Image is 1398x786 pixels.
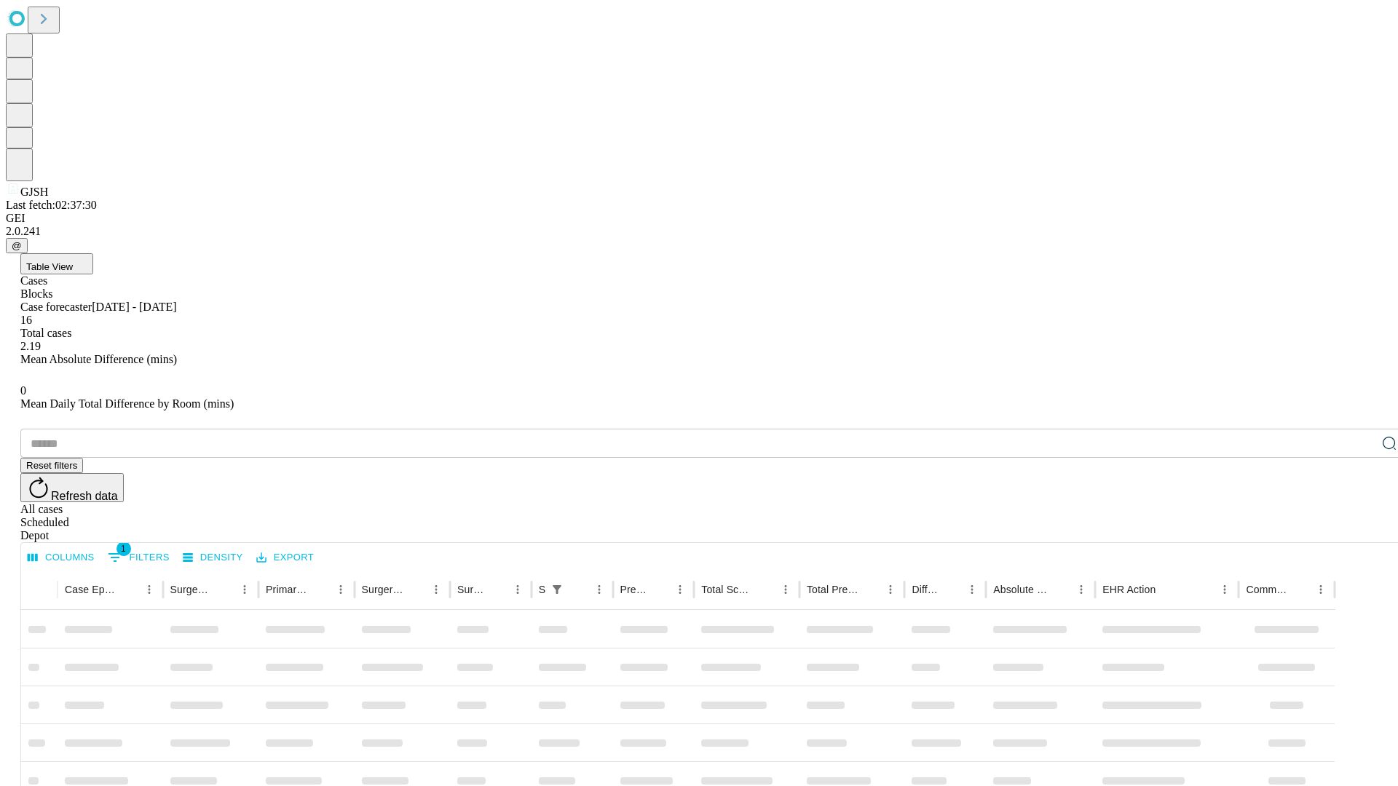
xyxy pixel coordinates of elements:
div: Surgery Date [457,584,486,595]
span: Mean Daily Total Difference by Room (mins) [20,397,234,410]
button: Reset filters [20,458,83,473]
button: Menu [670,579,690,600]
button: Menu [962,579,982,600]
button: Menu [139,579,159,600]
span: 1 [116,541,131,556]
div: Absolute Difference [993,584,1049,595]
button: Sort [1157,579,1177,600]
div: Difference [912,584,940,595]
button: Table View [20,253,93,274]
span: GJSH [20,186,48,198]
span: Case forecaster [20,301,92,313]
button: Density [179,547,247,569]
span: Refresh data [51,490,118,502]
button: Menu [331,579,351,600]
button: Sort [119,579,139,600]
button: Select columns [24,547,98,569]
button: Menu [234,579,255,600]
button: Menu [426,579,446,600]
div: Scheduled In Room Duration [539,584,545,595]
button: Menu [1071,579,1091,600]
button: Refresh data [20,473,124,502]
button: Show filters [104,546,173,569]
button: Menu [880,579,901,600]
span: Mean Absolute Difference (mins) [20,353,177,365]
button: Show filters [547,579,567,600]
span: Total cases [20,327,71,339]
div: Surgery Name [362,584,404,595]
div: Predicted In Room Duration [620,584,649,595]
button: Sort [310,579,331,600]
button: Sort [1290,579,1311,600]
button: Sort [569,579,589,600]
span: 2.19 [20,340,41,352]
button: Sort [941,579,962,600]
button: Menu [589,579,609,600]
div: EHR Action [1102,584,1156,595]
button: Sort [649,579,670,600]
button: Export [253,547,317,569]
span: 0 [20,384,26,397]
button: Sort [406,579,426,600]
span: Reset filters [26,460,77,471]
div: Case Epic Id [65,584,117,595]
button: Menu [1311,579,1331,600]
button: Sort [214,579,234,600]
button: Menu [508,579,528,600]
div: Total Predicted Duration [807,584,859,595]
button: Sort [755,579,775,600]
button: Sort [487,579,508,600]
div: GEI [6,212,1392,225]
button: Sort [860,579,880,600]
span: @ [12,240,22,251]
button: Sort [1051,579,1071,600]
div: Total Scheduled Duration [701,584,754,595]
span: 16 [20,314,32,326]
span: [DATE] - [DATE] [92,301,176,313]
div: Primary Service [266,584,308,595]
button: @ [6,238,28,253]
button: Menu [1215,579,1235,600]
div: Comments [1246,584,1288,595]
div: Surgeon Name [170,584,213,595]
span: Last fetch: 02:37:30 [6,199,97,211]
div: 1 active filter [547,579,567,600]
div: 2.0.241 [6,225,1392,238]
button: Menu [775,579,796,600]
span: Table View [26,261,73,272]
